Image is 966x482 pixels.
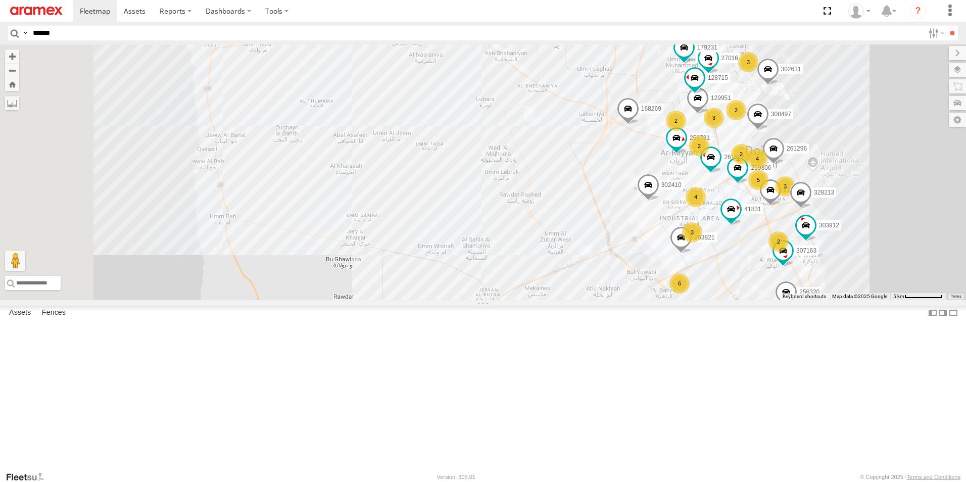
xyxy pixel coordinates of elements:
[747,149,767,169] div: 4
[890,293,946,300] button: Map Scale: 5 km per 72 pixels
[783,293,826,300] button: Keyboard shortcuts
[907,474,960,480] a: Terms and Conditions
[4,306,36,320] label: Assets
[819,222,839,229] span: 303912
[771,111,791,118] span: 308497
[787,145,807,152] span: 261296
[5,96,19,110] label: Measure
[951,295,961,299] a: Terms
[948,306,958,320] label: Hide Summary Table
[694,234,714,242] span: 263821
[689,136,709,156] div: 2
[910,3,926,19] i: ?
[669,273,690,294] div: 6
[731,144,751,164] div: 2
[5,63,19,77] button: Zoom out
[10,7,63,15] img: aramex-logo.svg
[704,108,724,128] div: 3
[5,77,19,91] button: Zoom Home
[686,187,706,207] div: 4
[682,222,702,243] div: 3
[744,206,761,213] span: 41831
[721,55,738,62] span: 27016
[814,189,834,197] span: 328213
[860,474,960,480] div: © Copyright 2025 -
[21,26,29,40] label: Search Query
[738,52,758,72] div: 3
[781,66,801,73] span: 302631
[5,50,19,63] button: Zoom in
[724,154,744,161] span: 261832
[748,170,768,190] div: 5
[690,135,710,142] span: 258781
[925,26,946,40] label: Search Filter Options
[697,44,717,51] span: 179231
[775,176,795,197] div: 3
[641,106,661,113] span: 168269
[708,75,728,82] span: 128715
[661,181,682,188] span: 302410
[5,251,25,271] button: Drag Pegman onto the map to open Street View
[726,100,746,120] div: 2
[768,231,789,252] div: 2
[37,306,71,320] label: Fences
[711,94,731,102] span: 129951
[949,113,966,127] label: Map Settings
[893,294,904,299] span: 5 km
[799,288,819,296] span: 256320
[832,294,887,299] span: Map data ©2025 Google
[845,4,874,19] div: Mohammed Fahim
[938,306,948,320] label: Dock Summary Table to the Right
[6,472,52,482] a: Visit our Website
[796,247,816,254] span: 307163
[666,111,686,131] div: 2
[437,474,475,480] div: Version: 305.01
[928,306,938,320] label: Dock Summary Table to the Left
